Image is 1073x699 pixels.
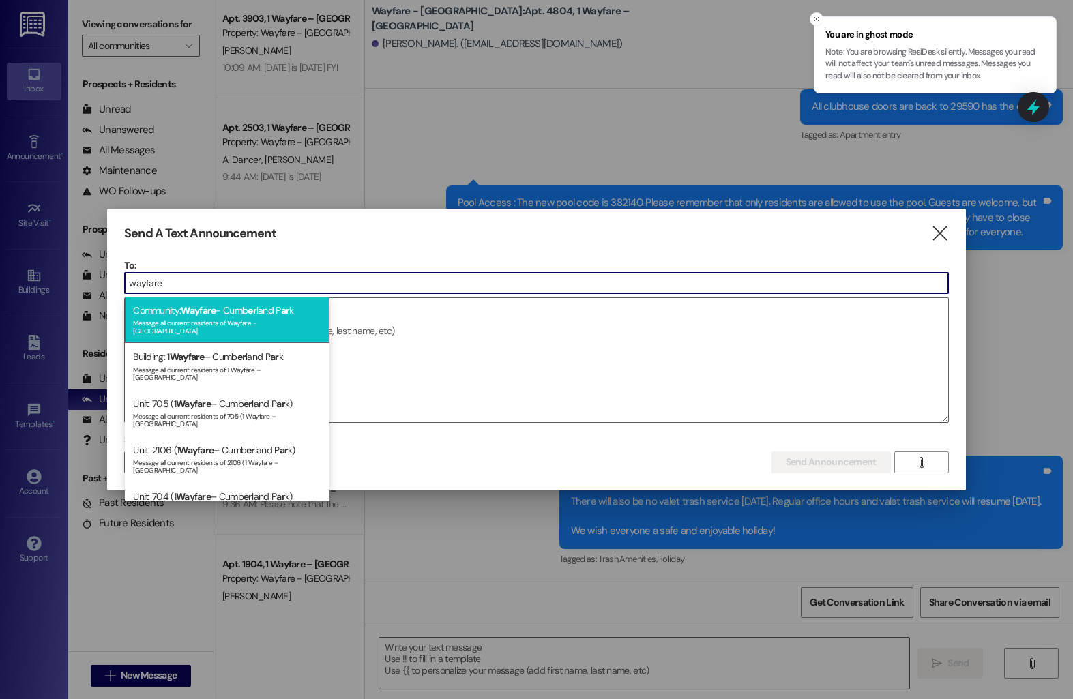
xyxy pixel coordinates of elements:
[810,12,823,26] button: Close toast
[276,398,285,410] span: ar
[125,390,329,436] div: Unit: 705 (1 – Cumb land P k)
[125,297,329,343] div: Community: - Cumb land P k
[244,490,252,503] span: er
[786,455,877,469] span: Send Announcement
[237,351,246,363] span: er
[133,409,321,428] div: Message all current residents of 705 (1 Wayfare – [GEOGRAPHIC_DATA]
[125,273,947,293] input: Type to select the units, buildings, or communities you want to message. (e.g. 'Unit 1A', 'Buildi...
[124,226,276,241] h3: Send A Text Announcement
[280,444,289,456] span: ar
[125,436,329,483] div: Unit: 2106 (1 – Cumb land P k)
[276,490,285,503] span: ar
[133,456,321,475] div: Message all current residents of 2106 (1 Wayfare – [GEOGRAPHIC_DATA]
[125,343,329,389] div: Building: 1 – Cumb land P k
[181,304,216,316] span: Wayfare
[170,351,205,363] span: Wayfare
[281,304,290,316] span: ar
[176,398,211,410] span: Wayfare
[176,490,211,503] span: Wayfare
[771,451,891,473] button: Send Announcement
[133,363,321,382] div: Message all current residents of 1 Wayfare – [GEOGRAPHIC_DATA]
[124,258,948,272] p: To:
[125,483,329,529] div: Unit: 704 (1 – Cumb land P k)
[270,351,279,363] span: ar
[179,444,214,456] span: Wayfare
[825,28,1045,42] span: You are in ghost mode
[825,46,1045,83] p: Note: You are browsing ResiDesk silently. Messages you read will not affect your team's unread me...
[916,457,926,468] i: 
[930,226,949,241] i: 
[248,304,256,316] span: er
[124,430,284,451] label: Select announcement type (optional)
[246,444,255,456] span: er
[244,398,252,410] span: er
[133,316,321,335] div: Message all current residents of Wayfare - [GEOGRAPHIC_DATA]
